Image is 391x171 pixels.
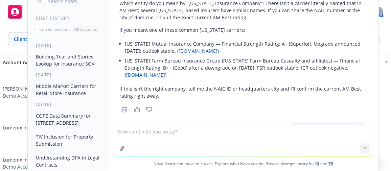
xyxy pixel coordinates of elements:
[111,157,376,171] span: Nova Assist can make mistakes. Explore what Nova can do: Browse prompt library for and
[28,43,109,48] div: [DATE]
[39,26,70,32] p: Current account
[3,92,36,99] span: Demo Account
[74,26,97,32] p: All accounts
[3,85,67,92] a: [PERSON_NAME] Real Estate
[3,59,68,66] div: Account name, DBA
[28,101,109,107] div: [DATE]
[33,51,103,69] button: Building Year and Stories Lookup for Insurance SOV
[125,39,368,56] li: [US_STATE] Mutual Insurance Company — Financial Strength Rating: A+ (Superior). Upgrade announced...
[3,163,36,170] span: Demo Account
[119,26,368,33] p: If you meant one of these common [US_STATE] carriers:
[28,15,109,21] div: Chat History
[33,152,103,170] button: Understanding DPA in Legal Contracts
[5,2,52,21] a: Accounts
[126,72,165,78] a: [DOMAIN_NAME]
[122,106,128,113] svg: Copy to clipboard
[14,35,37,43] span: Clients (7)
[33,80,103,99] button: Middle Market Carriers for Retail Store Insurance
[33,131,103,149] button: TIV Inclusion for Property Submission
[33,110,103,128] button: COPE Data Summary for [STREET_ADDRESS]
[315,161,319,167] a: BI
[144,105,155,114] button: Thumbs down
[375,35,383,43] a: more
[179,48,217,54] a: [DOMAIN_NAME]
[119,85,368,99] p: If this isn’t the right company, tell me the NAIC ID or headquarters city and I’ll confirm the cu...
[3,156,50,163] a: Lumenix Innovations
[328,161,333,167] a: TR
[125,56,368,80] li: [US_STATE] Farm Bureau Insurance Group ([US_STATE] Farm Bureau Casualty and affiliates) — Financi...
[3,124,50,131] a: Lumenix Innovations
[28,72,109,78] div: [DATE]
